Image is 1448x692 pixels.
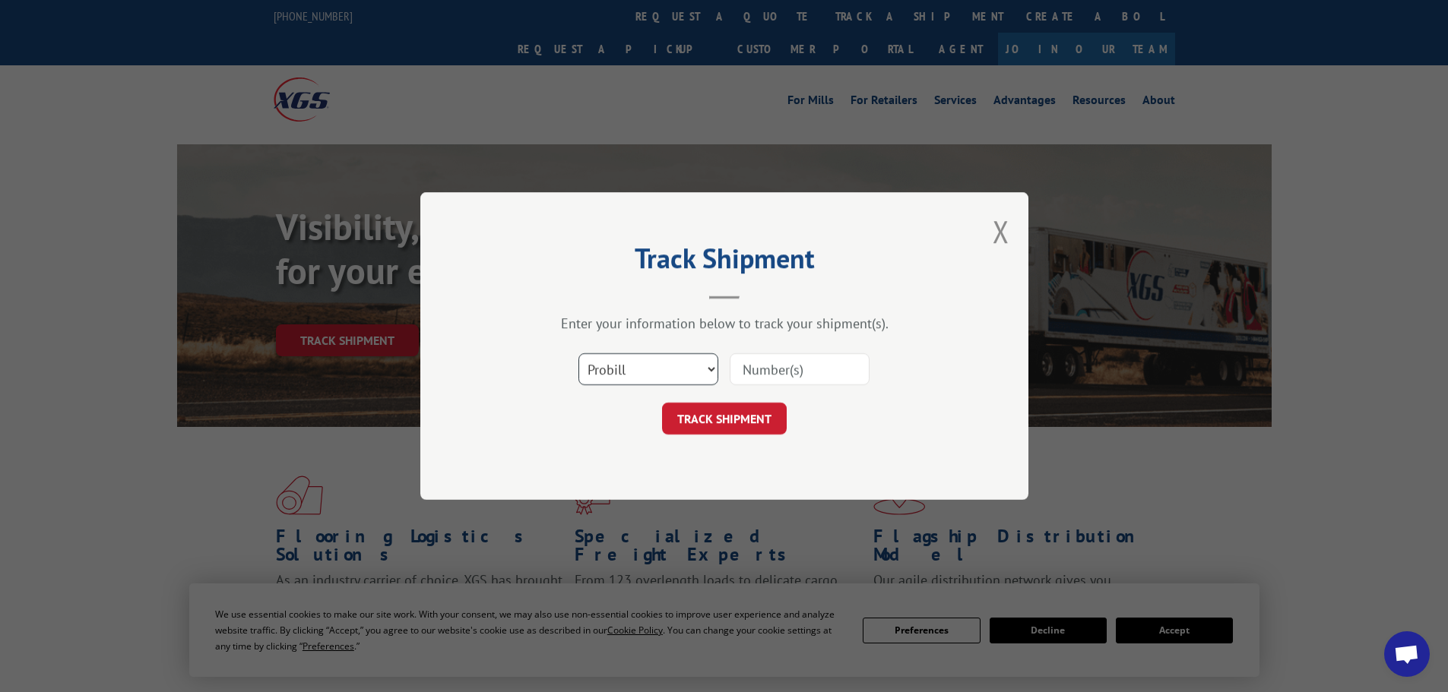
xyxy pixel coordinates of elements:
[1384,631,1430,677] div: Open chat
[730,353,870,385] input: Number(s)
[662,403,787,434] button: TRACK SHIPMENT
[496,248,952,276] h2: Track Shipment
[993,211,1009,251] button: Close modal
[496,314,952,332] div: Enter your information below to track your shipment(s).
